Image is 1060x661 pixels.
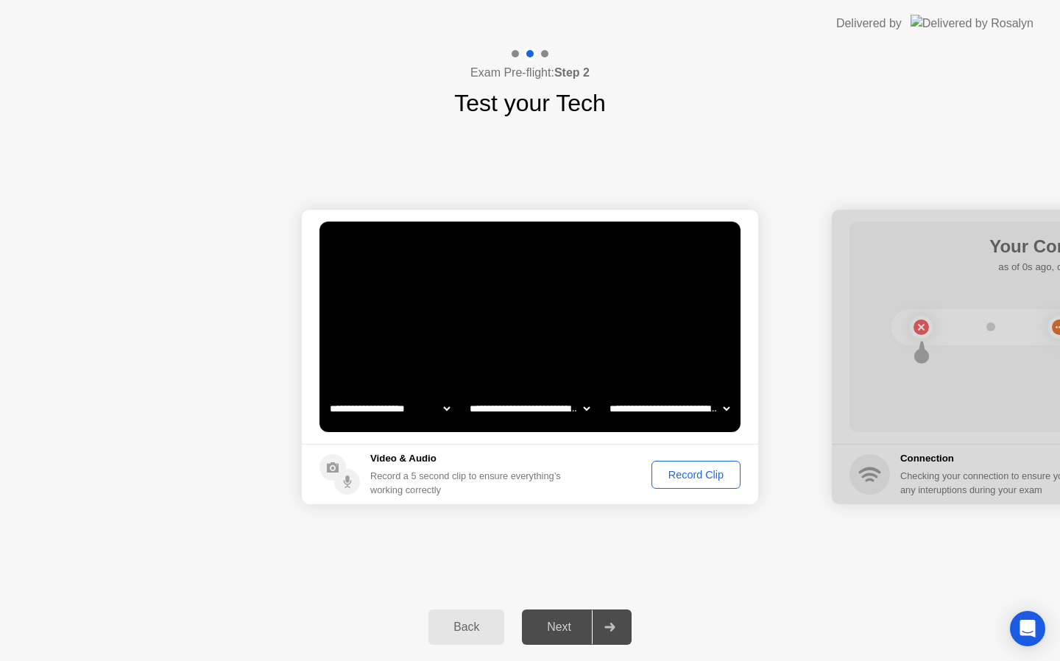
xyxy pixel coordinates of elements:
[526,621,592,634] div: Next
[1010,611,1045,646] div: Open Intercom Messenger
[911,15,1033,32] img: Delivered by Rosalyn
[467,394,593,423] select: Available speakers
[607,394,732,423] select: Available microphones
[370,469,567,497] div: Record a 5 second clip to ensure everything’s working correctly
[522,609,632,645] button: Next
[651,461,741,489] button: Record Clip
[433,621,500,634] div: Back
[657,469,735,481] div: Record Clip
[554,66,590,79] b: Step 2
[454,85,606,121] h1: Test your Tech
[327,394,453,423] select: Available cameras
[470,64,590,82] h4: Exam Pre-flight:
[836,15,902,32] div: Delivered by
[428,609,504,645] button: Back
[370,451,567,466] h5: Video & Audio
